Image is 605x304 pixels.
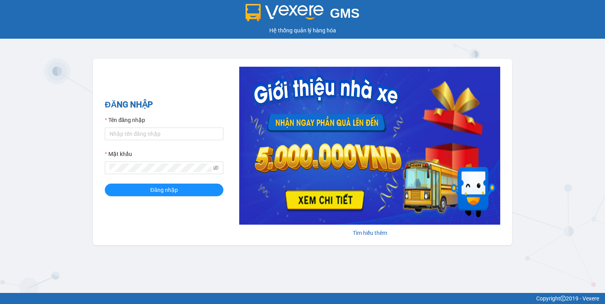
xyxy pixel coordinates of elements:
span: Đăng nhập [150,186,178,194]
span: GMS [330,6,359,21]
span: copyright [560,296,566,301]
h2: ĐĂNG NHẬP [105,98,223,111]
input: Tên đăng nhập [105,128,223,140]
a: GMS [246,12,360,18]
div: Copyright 2019 - Vexere [6,294,599,303]
button: Đăng nhập [105,184,223,196]
label: Mật khẩu [105,150,132,158]
input: Mật khẩu [110,163,212,172]
label: Tên đăng nhập [105,116,145,124]
img: logo 2 [246,4,324,21]
div: Hệ thống quản lý hàng hóa [2,26,603,35]
div: Tìm hiểu thêm [239,229,500,237]
img: banner-0 [239,67,500,225]
span: eye-invisible [213,165,219,171]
